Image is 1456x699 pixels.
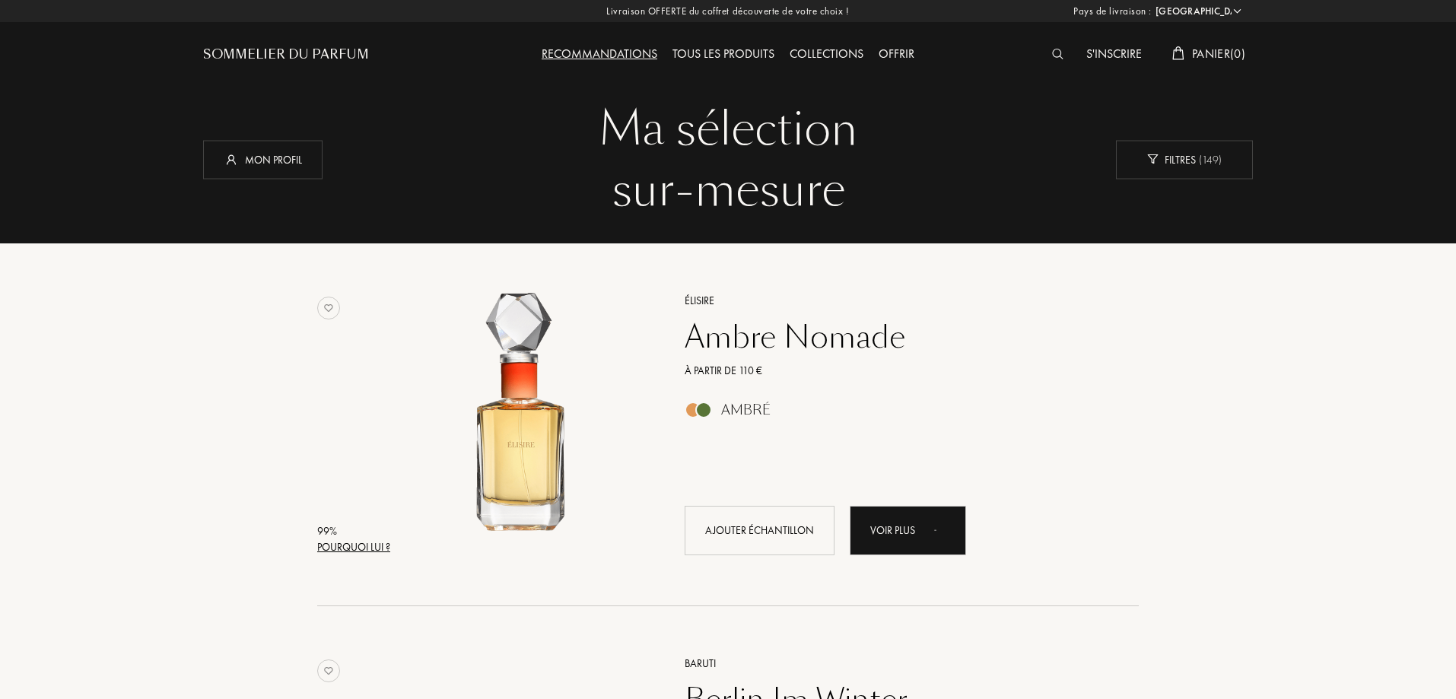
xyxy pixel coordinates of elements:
div: Ajouter échantillon [685,506,834,555]
div: Pourquoi lui ? [317,539,390,555]
a: Ambré [673,406,1117,422]
img: Ambre Nomade Élisire [396,291,649,544]
div: animation [929,514,959,545]
a: Sommelier du Parfum [203,46,369,64]
a: À partir de 110 € [673,363,1117,379]
img: profil_icn_w.svg [224,151,239,167]
img: new_filter_w.svg [1147,154,1159,164]
a: Tous les produits [665,46,782,62]
a: S'inscrire [1079,46,1149,62]
div: sur-mesure [215,160,1241,221]
a: Recommandations [534,46,665,62]
a: Élisire [673,293,1117,309]
span: ( 149 ) [1196,152,1222,166]
div: Voir plus [850,506,966,555]
a: Ambre Nomade [673,319,1117,355]
a: Baruti [673,656,1117,672]
span: Panier ( 0 ) [1192,46,1245,62]
div: S'inscrire [1079,45,1149,65]
div: Filtres [1116,140,1253,179]
div: Collections [782,45,871,65]
img: no_like_p.png [317,297,340,319]
a: Voir plusanimation [850,506,966,555]
div: Recommandations [534,45,665,65]
div: Tous les produits [665,45,782,65]
div: Mon profil [203,140,323,179]
div: Ambré [721,402,771,418]
div: 99 % [317,523,390,539]
div: Offrir [871,45,922,65]
a: Collections [782,46,871,62]
img: search_icn_white.svg [1052,49,1063,59]
img: no_like_p.png [317,659,340,682]
div: Ma sélection [215,99,1241,160]
img: cart_white.svg [1172,46,1184,60]
span: Pays de livraison : [1073,4,1152,19]
a: Offrir [871,46,922,62]
a: Ambre Nomade Élisire [396,274,662,573]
